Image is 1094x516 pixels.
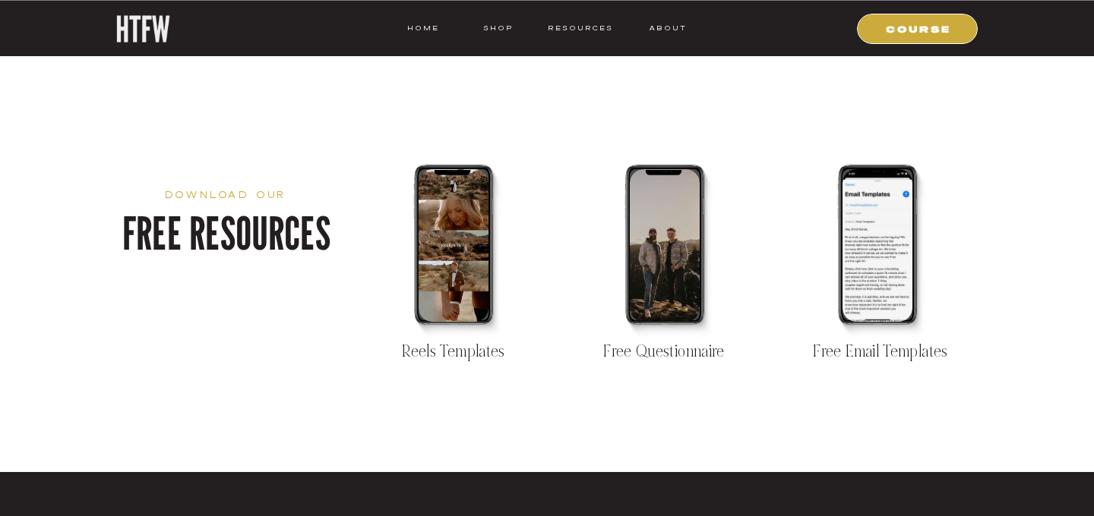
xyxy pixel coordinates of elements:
[468,21,528,35] a: shop
[122,210,330,310] h2: free resources
[542,21,613,35] a: resources
[407,21,439,35] a: HOME
[648,21,687,35] a: ABOUT
[360,338,547,360] a: Reels Templates
[867,21,970,35] a: COURSE
[787,338,974,360] a: Free Email Templates
[571,338,757,360] a: Free Questionnaire
[91,186,360,213] p: download our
